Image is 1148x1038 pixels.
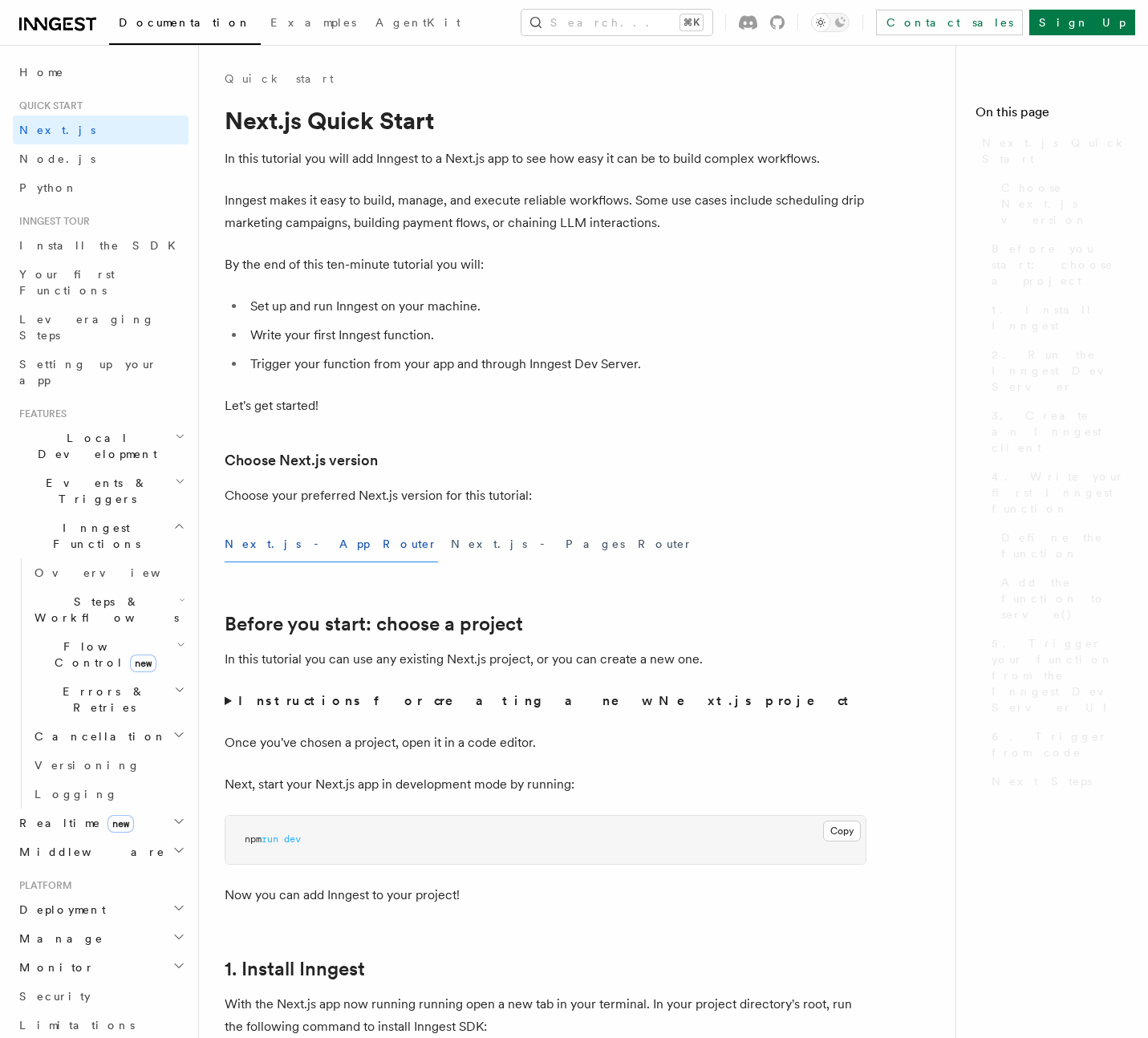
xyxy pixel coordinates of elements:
[992,407,1129,456] span: 3. Create an Inngest client
[225,648,866,671] p: In this tutorial you can use any existing Next.js project, or you can create a new one.
[985,401,1129,462] a: 3. Create an Inngest client
[13,58,189,87] a: Home
[13,959,95,975] span: Monitor
[13,231,189,260] a: Install the SDK
[992,241,1129,289] span: Before you start: choose a project
[19,152,95,165] span: Node.js
[823,821,861,841] button: Copy
[19,990,91,1003] span: Security
[985,295,1129,340] a: 1. Install Inngest
[13,895,189,924] button: Deployment
[19,358,157,387] span: Setting up your app
[811,13,850,32] button: Toggle dark mode
[13,982,189,1011] a: Security
[680,14,703,30] kbd: ⌘K
[13,430,175,462] span: Local Development
[13,837,189,866] button: Middleware
[13,558,189,809] div: Inngest Functions
[992,468,1129,517] span: 4. Write your first Inngest function
[225,71,334,87] a: Quick start
[13,144,189,173] a: Node.js
[225,449,378,472] a: Choose Next.js version
[992,302,1129,334] span: 1. Install Inngest
[270,16,356,29] span: Examples
[225,732,866,754] p: Once you've chosen a project, open it in a code editor.
[107,815,134,833] span: new
[13,260,189,305] a: Your first Functions
[19,64,64,80] span: Home
[13,902,106,918] span: Deployment
[1001,529,1129,562] span: Define the function
[28,594,179,626] span: Steps & Workflows
[225,253,866,276] p: By the end of this ten-minute tutorial you will:
[13,424,189,468] button: Local Development
[13,99,83,112] span: Quick start
[13,116,189,144] a: Next.js
[245,324,866,347] li: Write your first Inngest function.
[225,106,866,135] h1: Next.js Quick Start
[13,468,189,513] button: Events & Triggers
[451,526,693,562] button: Next.js - Pages Router
[238,693,855,708] strong: Instructions for creating a new Next.js project
[225,958,365,980] a: 1. Install Inngest
[19,268,115,297] span: Your first Functions
[13,815,134,831] span: Realtime
[245,353,866,375] li: Trigger your function from your app and through Inngest Dev Server.
[1001,574,1129,622] span: Add the function to serve()
[985,340,1129,401] a: 2. Run the Inngest Dev Server
[28,587,189,632] button: Steps & Workflows
[13,924,189,953] button: Manage
[28,677,189,722] button: Errors & Retries
[225,189,866,234] p: Inngest makes it easy to build, manage, and execute reliable workflows. Some use cases include sc...
[366,5,470,43] a: AgentKit
[28,728,167,744] span: Cancellation
[985,629,1129,722] a: 5. Trigger your function from the Inngest Dev Server UI
[13,520,173,552] span: Inngest Functions
[225,613,523,635] a: Before you start: choose a project
[13,513,189,558] button: Inngest Functions
[876,10,1023,35] a: Contact sales
[13,879,72,892] span: Platform
[992,635,1129,716] span: 5. Trigger your function from the Inngest Dev Server UI
[225,993,866,1038] p: With the Next.js app now running running open a new tab in your terminal. In your project directo...
[225,884,866,906] p: Now you can add Inngest to your project!
[245,833,262,845] span: npm
[28,683,174,716] span: Errors & Retries
[992,773,1092,789] span: Next Steps
[985,462,1129,523] a: 4. Write your first Inngest function
[976,128,1129,173] a: Next.js Quick Start
[109,5,261,45] a: Documentation
[13,305,189,350] a: Leveraging Steps
[976,103,1129,128] h4: On this page
[13,215,90,228] span: Inngest tour
[28,722,189,751] button: Cancellation
[245,295,866,318] li: Set up and run Inngest on your machine.
[982,135,1129,167] span: Next.js Quick Start
[284,833,301,845] span: dev
[19,239,185,252] span: Install the SDK
[13,173,189,202] a: Python
[19,181,78,194] span: Python
[995,568,1129,629] a: Add the function to serve()
[1029,10,1135,35] a: Sign Up
[225,148,866,170] p: In this tutorial you will add Inngest to a Next.js app to see how easy it can be to build complex...
[119,16,251,29] span: Documentation
[521,10,712,35] button: Search...⌘K
[992,728,1129,760] span: 6. Trigger from code
[992,347,1129,395] span: 2. Run the Inngest Dev Server
[225,690,866,712] summary: Instructions for creating a new Next.js project
[34,759,140,772] span: Versioning
[225,395,866,417] p: Let's get started!
[375,16,460,29] span: AgentKit
[28,780,189,809] a: Logging
[13,809,189,837] button: Realtimenew
[19,1019,135,1032] span: Limitations
[34,788,118,801] span: Logging
[28,558,189,587] a: Overview
[19,313,155,342] span: Leveraging Steps
[225,773,866,796] p: Next, start your Next.js app in development mode by running:
[13,475,175,507] span: Events & Triggers
[13,931,103,947] span: Manage
[13,953,189,982] button: Monitor
[13,407,67,420] span: Features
